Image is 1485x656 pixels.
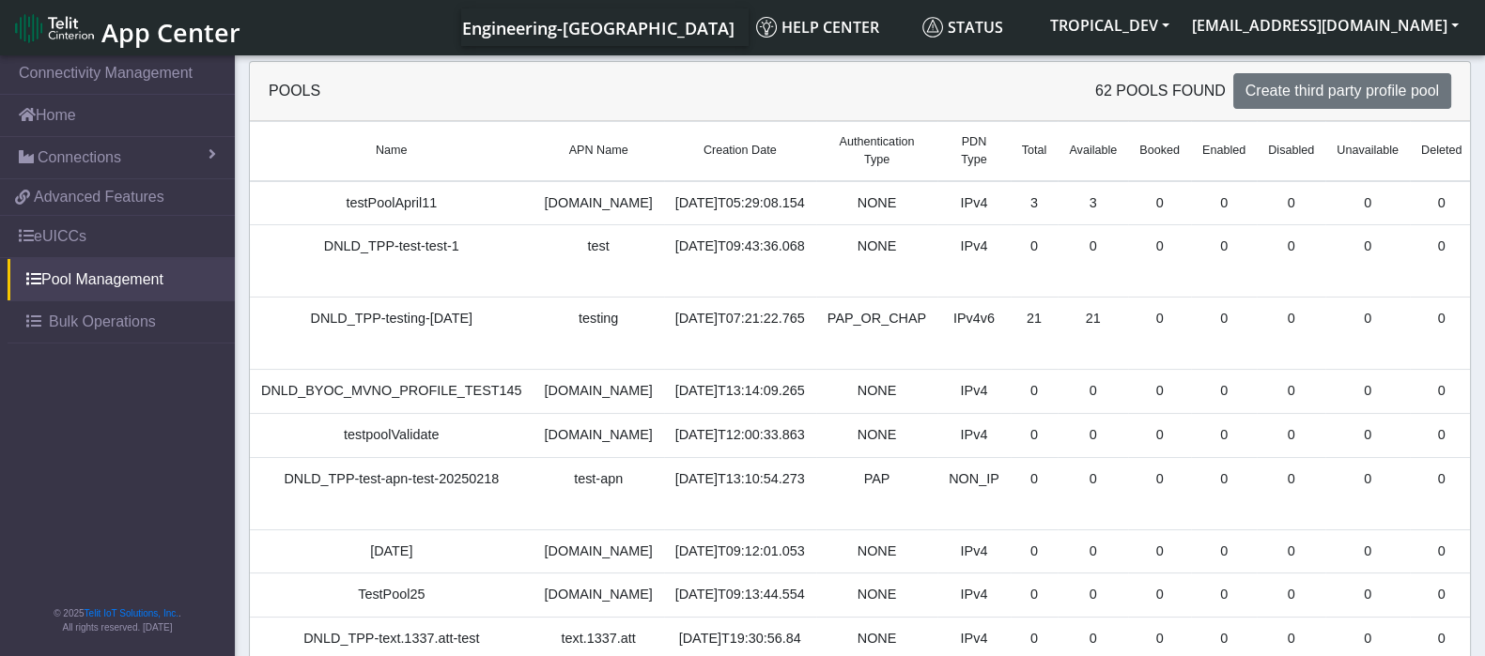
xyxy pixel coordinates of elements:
[1128,297,1191,370] td: 0
[1325,529,1410,573] td: 0
[1202,142,1245,160] span: Enabled
[569,142,628,160] span: APN Name
[1095,80,1226,102] span: 62 pools found
[675,309,805,329] div: [DATE]T07:21:22.765
[1191,457,1257,529] td: 0
[949,425,999,446] div: IPv4
[85,608,178,618] a: Telit IoT Solutions, Inc.
[1191,225,1257,297] td: 0
[1058,370,1128,414] td: 0
[1128,573,1191,618] td: 0
[828,381,926,402] div: NONE
[250,457,534,529] td: DNLD_TPP-test-apn-test-20250218
[1325,181,1410,225] td: 0
[545,629,653,649] div: text.1337.att
[949,236,999,257] div: IPv4
[675,629,805,649] div: [DATE]T19:30:56.84
[545,469,653,490] div: test-apn
[1257,181,1325,225] td: 0
[949,381,999,402] div: IPv4
[1022,142,1047,160] span: Total
[756,17,879,38] span: Help center
[1410,573,1473,618] td: 0
[675,381,805,402] div: [DATE]T13:14:09.265
[949,309,999,329] div: IPv4v6
[545,585,653,605] div: [DOMAIN_NAME]
[1337,142,1399,160] span: Unavailable
[1325,225,1410,297] td: 0
[1011,370,1059,414] td: 0
[1410,181,1473,225] td: 0
[462,17,735,39] span: Engineering-[GEOGRAPHIC_DATA]
[922,17,1003,38] span: Status
[545,381,653,402] div: [DOMAIN_NAME]
[828,629,926,649] div: NONE
[1325,370,1410,414] td: 0
[1410,457,1473,529] td: 0
[1410,297,1473,370] td: 0
[1410,529,1473,573] td: 0
[675,193,805,214] div: [DATE]T05:29:08.154
[949,542,999,562] div: IPv4
[545,309,653,329] div: testing
[1011,457,1059,529] td: 0
[34,186,164,208] span: Advanced Features
[250,225,534,297] td: DNLD_TPP-test-test-1
[1257,414,1325,458] td: 0
[949,469,999,490] div: NON_IP
[1058,297,1128,370] td: 21
[1191,529,1257,573] td: 0
[1128,181,1191,225] td: 0
[1011,573,1059,618] td: 0
[915,8,1039,46] a: Status
[250,573,534,618] td: TestPool25
[1245,83,1439,99] span: Create third party profile pool
[1410,370,1473,414] td: 0
[1325,414,1410,458] td: 0
[949,193,999,214] div: IPv4
[545,542,653,562] div: [DOMAIN_NAME]
[949,133,999,169] span: PDN Type
[1011,225,1059,297] td: 0
[828,309,926,329] div: PAP_OR_CHAP
[1128,414,1191,458] td: 0
[1410,414,1473,458] td: 0
[1191,573,1257,618] td: 0
[704,142,777,160] span: Creation Date
[1058,457,1128,529] td: 0
[250,529,534,573] td: [DATE]
[15,8,238,48] a: App Center
[376,142,408,160] span: Name
[1325,457,1410,529] td: 0
[461,8,734,46] a: Your current platform instance
[949,585,999,605] div: IPv4
[1257,573,1325,618] td: 0
[675,469,805,490] div: [DATE]T13:10:54.273
[828,585,926,605] div: NONE
[1128,457,1191,529] td: 0
[828,193,926,214] div: NONE
[1268,142,1314,160] span: Disabled
[1191,414,1257,458] td: 0
[250,297,534,370] td: DNLD_TPP-testing-[DATE]
[1011,529,1059,573] td: 0
[1191,181,1257,225] td: 0
[749,8,915,46] a: Help center
[1011,297,1059,370] td: 21
[545,236,653,257] div: test
[250,181,534,225] td: testPoolApril11
[1257,225,1325,297] td: 0
[828,133,926,169] span: Authentication Type
[250,414,534,458] td: testpoolValidate
[1058,414,1128,458] td: 0
[255,80,860,102] div: Pools
[828,542,926,562] div: NONE
[250,370,534,414] td: DNLD_BYOC_MVNO_PROFILE_TEST145
[1128,370,1191,414] td: 0
[1128,529,1191,573] td: 0
[1325,297,1410,370] td: 0
[1191,370,1257,414] td: 0
[949,629,999,649] div: IPv4
[1257,529,1325,573] td: 0
[1058,529,1128,573] td: 0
